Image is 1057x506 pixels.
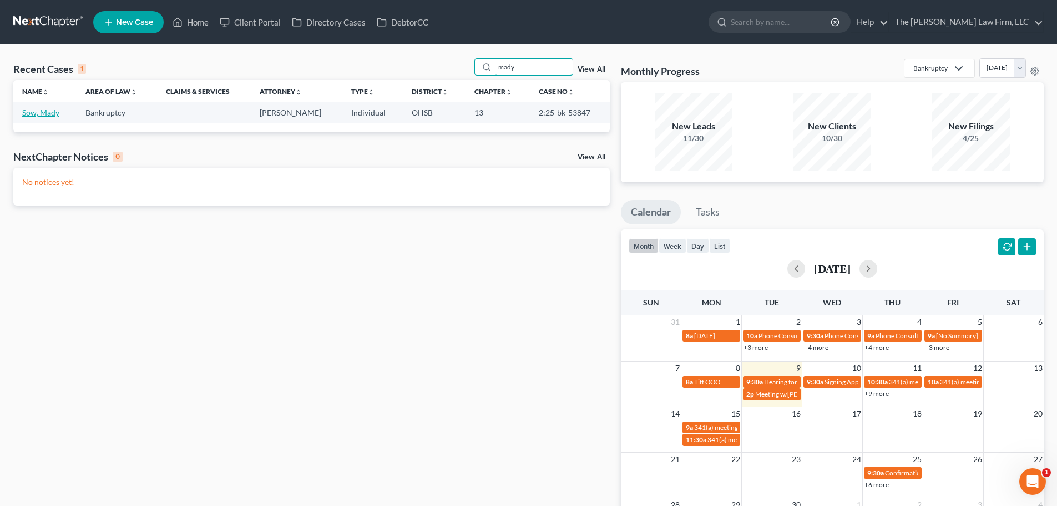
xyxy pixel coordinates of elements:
[744,343,768,352] a: +3 more
[804,343,828,352] a: +4 more
[1037,315,1044,329] span: 6
[1019,468,1046,495] iframe: Intercom live chat
[947,298,959,307] span: Fri
[916,315,923,329] span: 4
[807,332,823,340] span: 9:30a
[659,238,686,253] button: week
[694,423,801,432] span: 341(a) meeting for [PERSON_NAME]
[746,332,757,340] span: 10a
[1007,298,1020,307] span: Sat
[686,332,693,340] span: 8a
[925,343,949,352] a: +3 more
[530,102,610,123] td: 2:25-bk-53847
[670,407,681,420] span: 14
[913,63,948,73] div: Bankruptcy
[130,89,137,96] i: unfold_more
[286,12,371,32] a: Directory Cases
[823,298,841,307] span: Wed
[13,62,86,76] div: Recent Cases
[972,453,983,466] span: 26
[670,315,681,329] span: 31
[13,150,123,163] div: NextChapter Notices
[746,378,763,386] span: 9:30a
[412,87,448,96] a: Districtunfold_more
[113,152,123,162] div: 0
[867,469,884,477] span: 9:30a
[260,87,302,96] a: Attorneyunfold_more
[214,12,286,32] a: Client Portal
[932,133,1010,144] div: 4/25
[814,263,851,274] h2: [DATE]
[442,89,448,96] i: unfold_more
[793,133,871,144] div: 10/30
[851,362,862,375] span: 10
[764,378,909,386] span: Hearing for [PERSON_NAME] & [PERSON_NAME]
[1042,468,1051,477] span: 1
[578,66,605,73] a: View All
[793,120,871,133] div: New Clients
[578,153,605,161] a: View All
[864,480,889,489] a: +6 more
[342,102,403,123] td: Individual
[1033,453,1044,466] span: 27
[643,298,659,307] span: Sun
[912,453,923,466] span: 25
[368,89,375,96] i: unfold_more
[825,378,975,386] span: Signing Appointment - [PERSON_NAME] - Chapter 7
[936,332,978,340] span: [No Summary]
[1033,362,1044,375] span: 13
[539,87,574,96] a: Case Nounfold_more
[867,332,874,340] span: 9a
[466,102,529,123] td: 13
[851,453,862,466] span: 24
[825,332,939,340] span: Phone Consultation - [PERSON_NAME]
[912,362,923,375] span: 11
[655,120,732,133] div: New Leads
[694,332,715,340] span: [DATE]
[686,423,693,432] span: 9a
[670,453,681,466] span: 21
[807,378,823,386] span: 9:30a
[655,133,732,144] div: 11/30
[505,89,512,96] i: unfold_more
[977,315,983,329] span: 5
[621,200,681,224] a: Calendar
[851,12,888,32] a: Help
[928,378,939,386] span: 10a
[709,238,730,253] button: list
[251,102,342,123] td: [PERSON_NAME]
[686,435,706,444] span: 11:30a
[912,407,923,420] span: 18
[864,389,889,398] a: +9 more
[295,89,302,96] i: unfold_more
[674,362,681,375] span: 7
[731,12,832,32] input: Search by name...
[730,453,741,466] span: 22
[403,102,466,123] td: OHSB
[746,390,754,398] span: 2p
[795,362,802,375] span: 9
[707,435,815,444] span: 341(a) meeting for [PERSON_NAME]
[22,87,49,96] a: Nameunfold_more
[42,89,49,96] i: unfold_more
[867,378,888,386] span: 10:30a
[702,298,721,307] span: Mon
[765,298,779,307] span: Tue
[694,378,720,386] span: Tiff OOO
[167,12,214,32] a: Home
[474,87,512,96] a: Chapterunfold_more
[686,378,693,386] span: 8a
[876,332,1057,340] span: Phone Consultation - [PERSON_NAME][GEOGRAPHIC_DATA]
[495,59,573,75] input: Search by name...
[795,315,802,329] span: 2
[730,407,741,420] span: 15
[568,89,574,96] i: unfold_more
[621,64,700,78] h3: Monthly Progress
[22,108,59,117] a: Sow, Mady
[972,362,983,375] span: 12
[371,12,434,32] a: DebtorCC
[932,120,1010,133] div: New Filings
[629,238,659,253] button: month
[972,407,983,420] span: 19
[735,315,741,329] span: 1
